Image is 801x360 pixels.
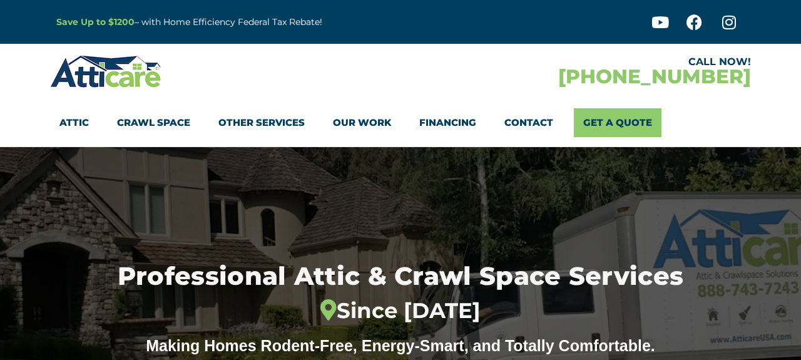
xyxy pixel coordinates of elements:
div: CALL NOW! [400,57,751,67]
p: – with Home Efficiency Federal Tax Rebate! [56,15,462,29]
a: Get A Quote [574,108,661,137]
div: Making Homes Rodent-Free, Energy-Smart, and Totally Comfortable. [122,336,679,355]
a: Contact [504,108,553,137]
h1: Professional Attic & Crawl Space Services [59,264,742,324]
nav: Menu [59,108,742,137]
a: Attic [59,108,89,137]
a: Financing [419,108,476,137]
div: Since [DATE] [59,298,742,324]
a: Our Work [333,108,391,137]
a: Save Up to $1200 [56,16,135,28]
a: Other Services [218,108,305,137]
a: Crawl Space [117,108,190,137]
